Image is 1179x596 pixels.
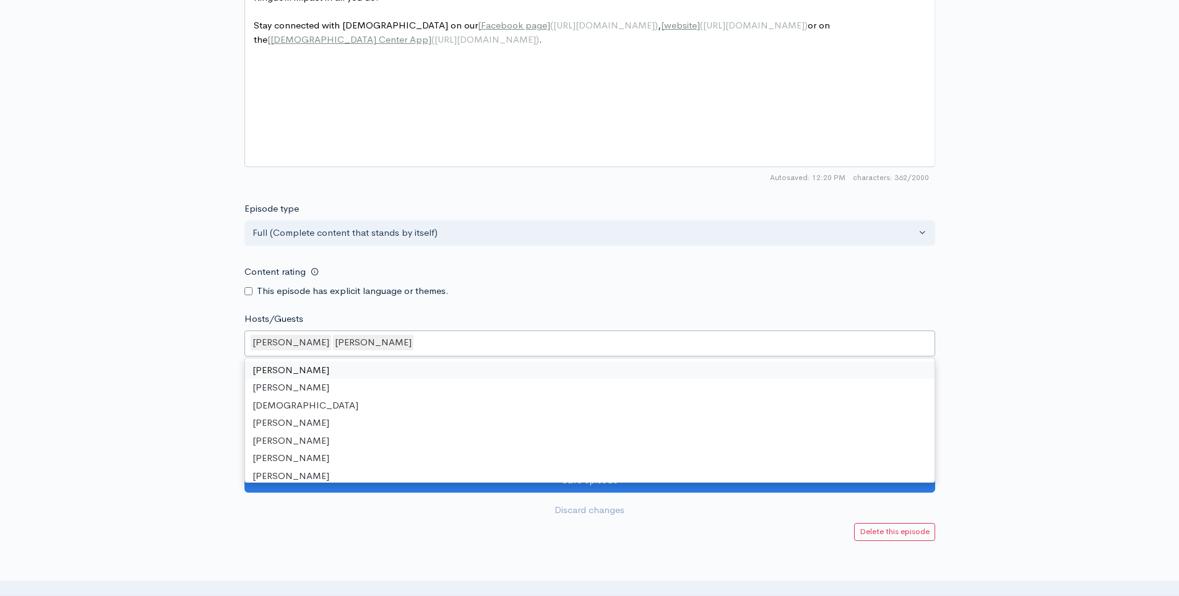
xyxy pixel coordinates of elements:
span: [URL][DOMAIN_NAME] [703,19,805,31]
div: [DEMOGRAPHIC_DATA] [245,397,935,415]
span: [ [661,19,664,31]
small: Delete this episode [860,526,930,537]
div: [PERSON_NAME] [251,335,331,350]
div: [PERSON_NAME] [333,335,413,350]
span: ( [550,19,553,31]
span: ) [655,19,658,31]
div: [PERSON_NAME] [245,432,935,450]
a: Discard changes [244,498,935,523]
span: [URL][DOMAIN_NAME] [553,19,655,31]
div: [PERSON_NAME] [245,449,935,467]
label: Episode type [244,202,299,216]
span: ) [536,33,539,45]
span: ( [700,19,703,31]
span: Facebook page [481,19,547,31]
div: [PERSON_NAME] [245,379,935,397]
div: Full (Complete content that stands by itself) [253,226,916,240]
label: Content rating [244,259,306,285]
div: [PERSON_NAME] [245,414,935,432]
label: Hosts/Guests [244,312,303,326]
span: ) [805,19,808,31]
span: [URL][DOMAIN_NAME] [434,33,536,45]
div: [PERSON_NAME] [245,467,935,485]
span: website [664,19,697,31]
span: 362/2000 [853,172,929,183]
span: Autosaved: 12:20 PM [770,172,845,183]
div: [PERSON_NAME] [245,361,935,379]
span: [DEMOGRAPHIC_DATA] Center App [270,33,428,45]
span: [ [478,19,481,31]
label: This episode has explicit language or themes. [257,284,449,298]
span: Stay connected with [DEMOGRAPHIC_DATA] on our , or on the . [254,19,832,45]
span: ] [697,19,700,31]
span: [ [267,33,270,45]
a: Delete this episode [854,523,935,541]
span: ] [547,19,550,31]
button: Full (Complete content that stands by itself) [244,220,935,246]
span: ] [428,33,431,45]
span: ( [431,33,434,45]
